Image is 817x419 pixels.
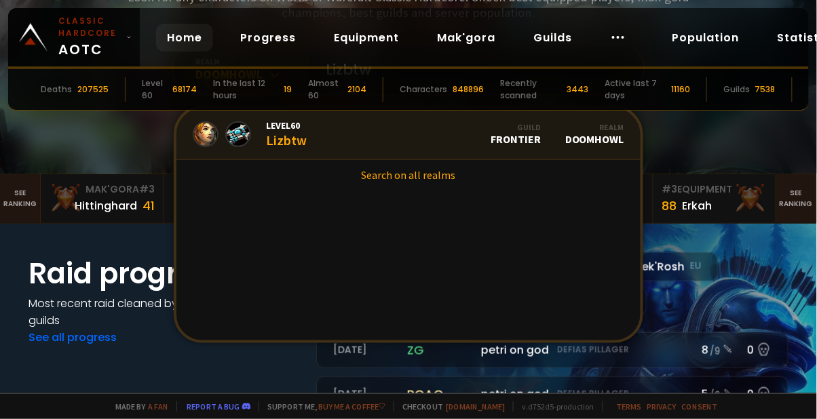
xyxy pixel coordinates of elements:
[347,83,366,96] div: 2104
[755,83,776,96] div: 7538
[142,77,167,102] div: Level 60
[77,83,109,96] div: 207525
[284,83,292,96] div: 19
[565,122,624,132] div: Realm
[647,401,677,412] a: Privacy
[148,401,168,412] a: a fan
[316,376,788,412] a: [DATE]roaqpetri on godDefias Pillager5 /60
[671,83,690,96] div: 11160
[316,332,788,368] a: [DATE]zgpetri on godDefias Pillager8 /90
[491,122,541,132] div: Guild
[41,174,164,223] a: Mak'Gora#3Hittinghard41
[617,252,719,281] div: Nek'Rosh
[605,77,666,102] div: Active last 7 days
[266,119,307,148] div: Lizbtw
[776,174,817,223] a: Seeranking
[229,24,307,52] a: Progress
[172,182,278,197] div: Mak'Gora
[567,83,588,96] div: 3443
[58,15,121,60] span: AOTC
[176,108,641,160] a: Level60LizbtwGuildFrontierRealmDoomhowl
[394,401,505,412] span: Checkout
[500,77,561,102] div: Recently scanned
[172,83,197,96] div: 68174
[28,330,117,345] a: See all progress
[662,182,767,197] div: Equipment
[213,77,278,102] div: In the last 12 hours
[662,197,677,215] div: 88
[453,83,484,96] div: 848896
[41,83,72,96] div: Deaths
[8,8,140,66] a: Classic HardcoreAOTC
[653,174,776,223] a: #3Equipment88Erkah
[187,401,240,412] a: Report a bug
[49,182,155,197] div: Mak'Gora
[682,401,718,412] a: Consent
[156,24,213,52] a: Home
[400,83,447,96] div: Characters
[662,24,750,52] a: Population
[139,182,155,196] span: # 3
[565,122,624,146] div: Doomhowl
[308,77,342,102] div: Almost 60
[58,15,121,39] small: Classic Hardcore
[323,24,410,52] a: Equipment
[690,260,702,273] small: EU
[75,197,137,214] div: Hittinghard
[513,401,594,412] span: v. d752d5 - production
[446,401,505,412] a: [DOMAIN_NAME]
[259,401,385,412] span: Support me,
[318,401,385,412] a: Buy me a coffee
[176,160,641,190] a: Search on all realms
[28,252,300,295] h1: Raid progress
[107,401,168,412] span: Made by
[682,197,712,214] div: Erkah
[266,119,307,132] span: Level 60
[723,83,750,96] div: Guilds
[522,24,583,52] a: Guilds
[164,174,286,223] a: Mak'Gora#2Rivench100
[617,401,642,412] a: Terms
[28,295,300,329] h4: Most recent raid cleaned by Classic Hardcore guilds
[662,182,677,196] span: # 3
[142,197,155,215] div: 41
[426,24,506,52] a: Mak'gora
[491,122,541,146] div: Frontier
